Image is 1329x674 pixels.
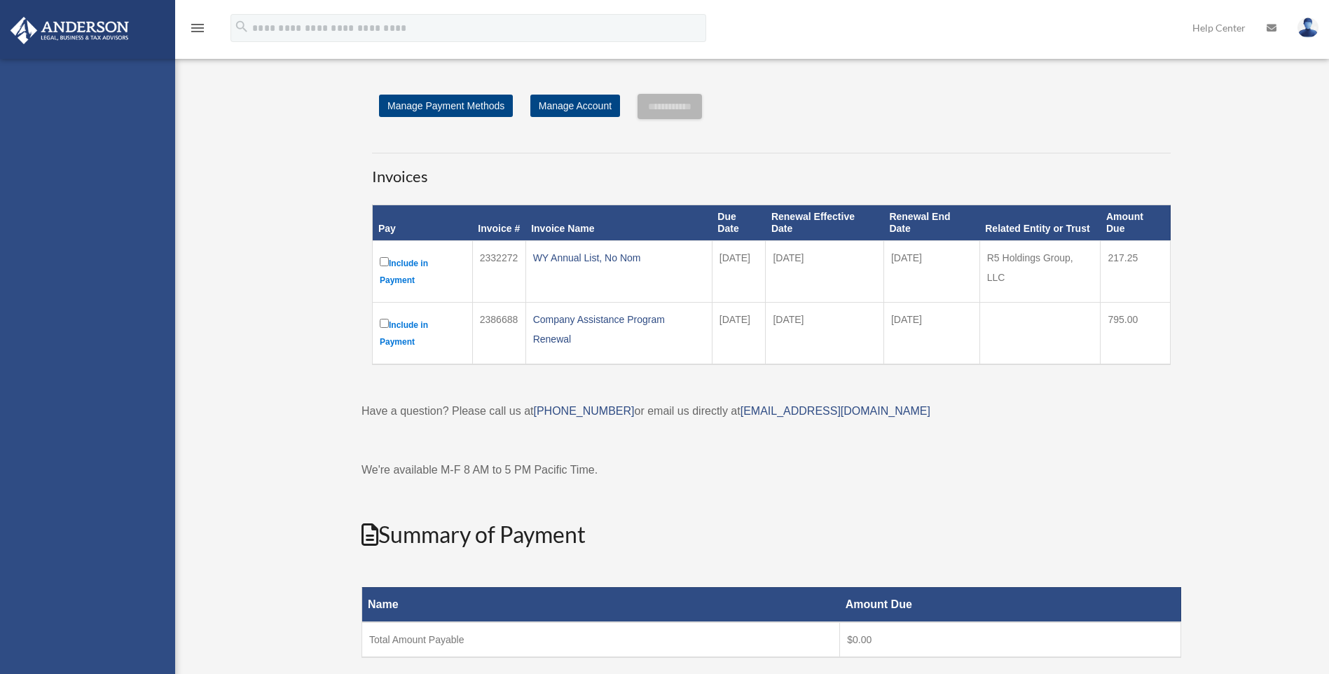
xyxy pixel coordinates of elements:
input: Include in Payment [380,319,389,328]
img: User Pic [1297,18,1318,38]
th: Invoice # [472,205,525,241]
th: Amount Due [1101,205,1171,241]
td: 2332272 [472,240,525,302]
a: [EMAIL_ADDRESS][DOMAIN_NAME] [741,405,930,417]
td: [DATE] [883,240,979,302]
th: Renewal End Date [883,205,979,241]
th: Amount Due [840,587,1181,622]
td: Total Amount Payable [362,622,840,657]
div: Company Assistance Program Renewal [533,310,705,349]
td: [DATE] [712,302,766,364]
input: Include in Payment [380,257,389,266]
p: Have a question? Please call us at or email us directly at [361,401,1181,421]
th: Name [362,587,840,622]
div: WY Annual List, No Nom [533,248,705,268]
i: menu [189,20,206,36]
th: Invoice Name [525,205,712,241]
th: Pay [373,205,473,241]
label: Include in Payment [380,316,465,350]
label: Include in Payment [380,254,465,289]
td: 217.25 [1101,240,1171,302]
td: 795.00 [1101,302,1171,364]
th: Due Date [712,205,766,241]
img: Anderson Advisors Platinum Portal [6,17,133,44]
a: Manage Account [530,95,620,117]
td: [DATE] [883,302,979,364]
td: [DATE] [766,302,884,364]
td: [DATE] [712,240,766,302]
p: We're available M-F 8 AM to 5 PM Pacific Time. [361,460,1181,480]
td: $0.00 [840,622,1181,657]
a: menu [189,25,206,36]
th: Renewal Effective Date [766,205,884,241]
td: R5 Holdings Group, LLC [979,240,1101,302]
td: 2386688 [472,302,525,364]
h2: Summary of Payment [361,519,1181,551]
a: Manage Payment Methods [379,95,513,117]
th: Related Entity or Trust [979,205,1101,241]
td: [DATE] [766,240,884,302]
h3: Invoices [372,153,1171,188]
i: search [234,19,249,34]
a: [PHONE_NUMBER] [533,405,634,417]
